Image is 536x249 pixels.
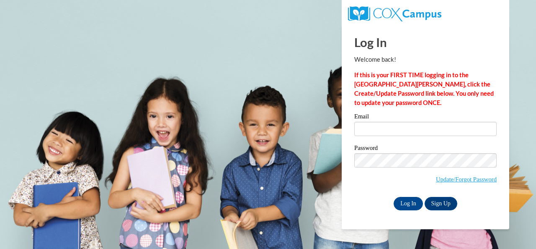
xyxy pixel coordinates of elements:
a: COX Campus [348,10,441,17]
label: Email [354,113,497,122]
p: Welcome back! [354,55,497,64]
h1: Log In [354,34,497,51]
label: Password [354,145,497,153]
input: Log In [394,197,423,210]
img: COX Campus [348,6,441,21]
a: Update/Forgot Password [436,176,497,183]
strong: If this is your FIRST TIME logging in to the [GEOGRAPHIC_DATA][PERSON_NAME], click the Create/Upd... [354,71,494,106]
a: Sign Up [425,197,457,210]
